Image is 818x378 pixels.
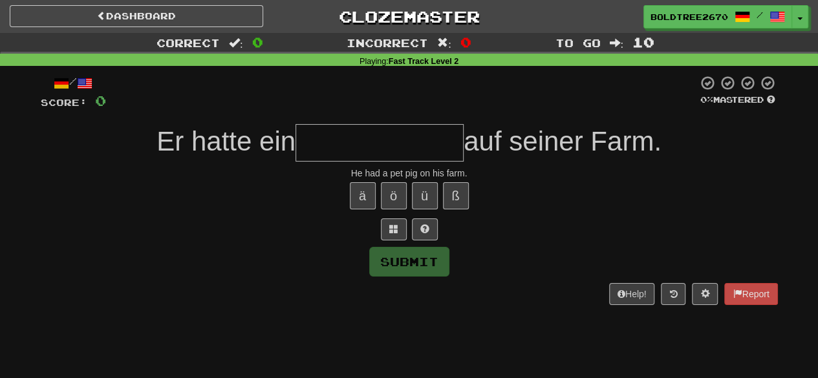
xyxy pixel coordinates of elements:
button: ß [443,182,469,209]
span: BoldTree2670 [651,11,728,23]
span: 0 [252,34,263,50]
button: Submit [369,247,449,277]
span: Score: [41,97,87,108]
span: 0 [460,34,471,50]
span: 0 % [700,94,713,105]
span: : [609,37,623,48]
a: Clozemaster [283,5,536,28]
span: 0 [95,92,106,109]
button: Help! [609,283,655,305]
a: BoldTree2670 / [643,5,792,28]
button: ü [412,182,438,209]
span: 10 [632,34,654,50]
span: : [229,37,243,48]
a: Dashboard [10,5,263,27]
button: Report [724,283,777,305]
button: ö [381,182,407,209]
div: Mastered [698,94,778,106]
span: Incorrect [347,36,428,49]
span: : [437,37,451,48]
button: Single letter hint - you only get 1 per sentence and score half the points! alt+h [412,218,438,240]
span: / [757,10,763,19]
button: Round history (alt+y) [661,283,685,305]
span: Correct [156,36,220,49]
span: auf seiner Farm. [464,126,662,156]
div: He had a pet pig on his farm. [41,167,778,180]
div: / [41,75,106,91]
strong: Fast Track Level 2 [389,57,459,66]
button: ä [350,182,376,209]
span: To go [555,36,600,49]
span: Er hatte ein [156,126,296,156]
button: Switch sentence to multiple choice alt+p [381,218,407,240]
